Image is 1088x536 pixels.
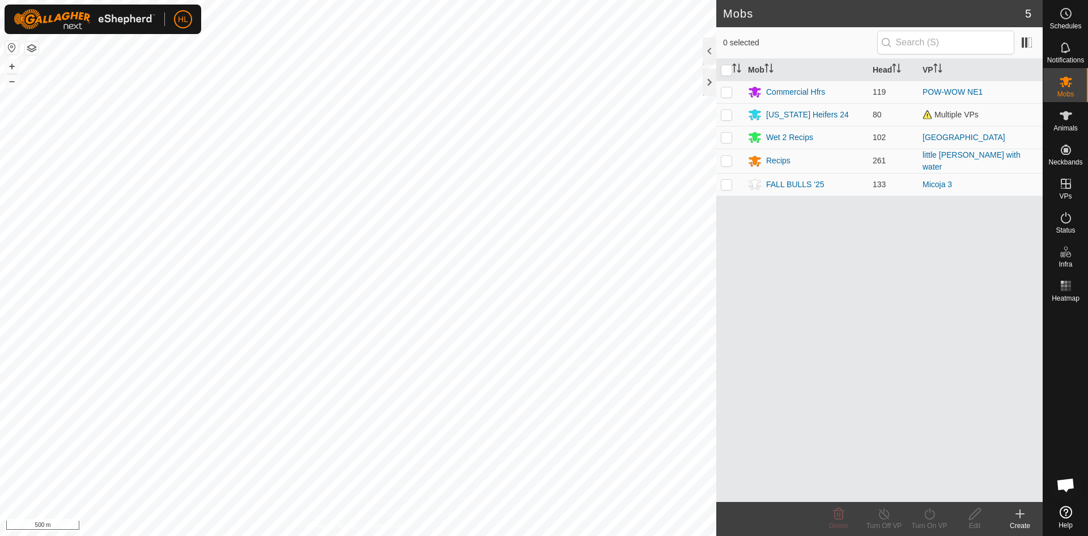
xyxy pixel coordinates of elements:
h2: Mobs [723,7,1025,20]
span: Infra [1059,261,1072,268]
span: Heatmap [1052,295,1079,302]
button: – [5,74,19,88]
div: Create [997,521,1043,531]
div: Wet 2 Recips [766,132,813,144]
button: Reset Map [5,41,19,54]
span: 5 [1025,5,1031,22]
a: Contact Us [369,521,403,531]
th: Head [868,59,918,81]
div: Turn On VP [907,521,952,531]
a: Help [1043,501,1088,533]
span: 119 [873,87,886,96]
a: POW-WOW NE1 [923,87,983,96]
button: + [5,60,19,73]
p-sorticon: Activate to sort [732,65,741,74]
span: Delete [829,522,849,530]
span: Status [1056,227,1075,234]
div: Open chat [1049,468,1083,502]
div: Edit [952,521,997,531]
p-sorticon: Activate to sort [892,65,901,74]
input: Search (S) [877,31,1014,54]
span: Notifications [1047,57,1084,64]
span: 0 selected [723,37,877,49]
span: Neckbands [1048,159,1082,166]
span: HL [178,14,188,26]
div: Commercial Hfrs [766,86,825,98]
p-sorticon: Activate to sort [764,65,773,74]
div: [US_STATE] Heifers 24 [766,109,849,121]
span: Help [1059,522,1073,529]
span: Schedules [1049,23,1081,29]
div: Turn Off VP [861,521,907,531]
span: VPs [1059,193,1072,200]
span: 133 [873,180,886,189]
span: 80 [873,110,882,119]
span: Mobs [1057,91,1074,98]
span: Multiple VPs [923,110,979,119]
div: FALL BULLS '25 [766,179,824,191]
span: 102 [873,133,886,142]
th: VP [918,59,1043,81]
a: [GEOGRAPHIC_DATA] [923,133,1005,142]
div: Recips [766,155,790,167]
span: 261 [873,156,886,165]
a: little [PERSON_NAME] with water [923,150,1021,171]
a: Micoja 3 [923,180,952,189]
button: Map Layers [25,41,39,55]
th: Mob [743,59,868,81]
a: Privacy Policy [313,521,356,531]
span: Animals [1053,125,1078,132]
img: Gallagher Logo [14,9,155,29]
p-sorticon: Activate to sort [933,65,942,74]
